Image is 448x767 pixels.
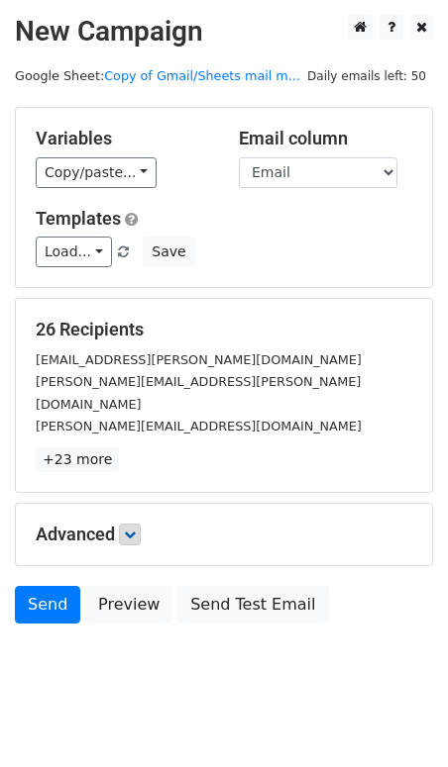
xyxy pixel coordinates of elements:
[300,65,433,87] span: Daily emails left: 50
[15,68,300,83] small: Google Sheet:
[104,68,300,83] a: Copy of Gmail/Sheets mail m...
[36,319,412,340] h5: 26 Recipients
[85,586,172,623] a: Preview
[36,157,157,188] a: Copy/paste...
[143,237,194,267] button: Save
[15,586,80,623] a: Send
[300,68,433,83] a: Daily emails left: 50
[36,419,362,433] small: [PERSON_NAME][EMAIL_ADDRESS][DOMAIN_NAME]
[239,128,412,149] h5: Email column
[36,128,209,149] h5: Variables
[36,524,412,545] h5: Advanced
[15,15,433,48] h2: New Campaign
[177,586,328,623] a: Send Test Email
[36,374,361,412] small: [PERSON_NAME][EMAIL_ADDRESS][PERSON_NAME][DOMAIN_NAME]
[36,352,362,367] small: [EMAIL_ADDRESS][PERSON_NAME][DOMAIN_NAME]
[36,237,112,267] a: Load...
[36,208,121,229] a: Templates
[36,447,119,472] a: +23 more
[349,672,448,767] iframe: Chat Widget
